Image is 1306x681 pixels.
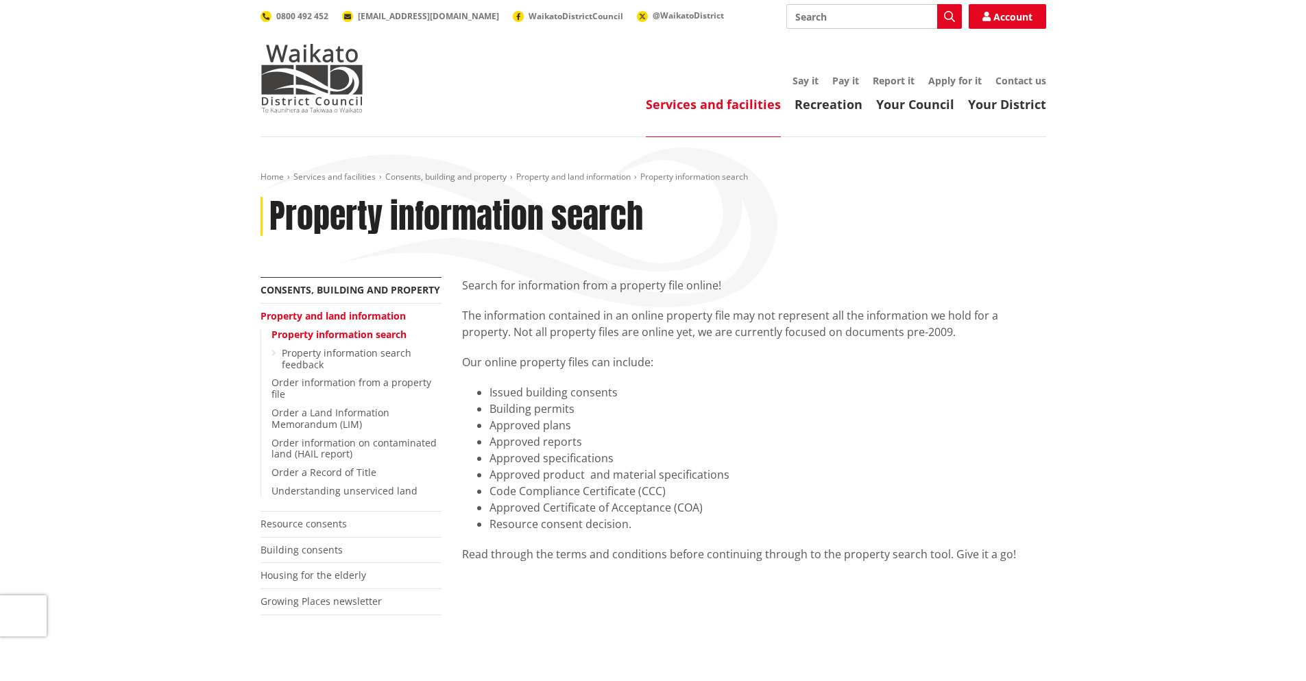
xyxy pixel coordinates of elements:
[462,307,1046,340] p: The information contained in an online property file may not represent all the information we hol...
[489,417,1046,433] li: Approved plans
[282,346,411,371] a: Property information search feedback
[261,44,363,112] img: Waikato District Council - Te Kaunihera aa Takiwaa o Waikato
[462,546,1046,562] div: Read through the terms and conditions before continuing through to the property search tool. Give...
[489,433,1046,450] li: Approved reports
[832,74,859,87] a: Pay it
[995,74,1046,87] a: Contact us
[489,499,1046,516] li: Approved Certificate of Acceptance (COA)
[793,74,819,87] a: Say it
[261,171,284,182] a: Home
[462,355,653,370] span: Our online property files can include:
[261,517,347,530] a: Resource consents
[786,4,962,29] input: Search input
[276,10,328,22] span: 0800 492 452
[646,96,781,112] a: Services and facilities
[928,74,982,87] a: Apply for it
[261,10,328,22] a: 0800 492 452
[261,595,382,608] a: Growing Places newsletter
[271,484,418,497] a: Understanding unserviced land
[795,96,862,112] a: Recreation
[489,466,1046,483] li: Approved product and material specifications
[261,543,343,556] a: Building consents
[271,406,389,431] a: Order a Land Information Memorandum (LIM)
[342,10,499,22] a: [EMAIL_ADDRESS][DOMAIN_NAME]
[269,197,643,237] h1: Property information search
[271,328,407,341] a: Property information search
[489,384,1046,401] li: Issued building consents
[516,171,631,182] a: Property and land information
[271,436,437,461] a: Order information on contaminated land (HAIL report)
[489,401,1046,417] li: Building permits
[489,450,1046,466] li: Approved specifications
[969,4,1046,29] a: Account
[293,171,376,182] a: Services and facilities
[489,516,1046,532] li: Resource consent decision.
[271,376,431,401] a: Order information from a property file
[640,171,748,182] span: Property information search
[261,171,1046,183] nav: breadcrumb
[358,10,499,22] span: [EMAIL_ADDRESS][DOMAIN_NAME]
[873,74,915,87] a: Report it
[876,96,954,112] a: Your Council
[261,283,440,296] a: Consents, building and property
[271,466,376,479] a: Order a Record of Title
[513,10,623,22] a: WaikatoDistrictCouncil
[385,171,507,182] a: Consents, building and property
[968,96,1046,112] a: Your District
[261,569,366,582] a: Housing for the elderly
[489,483,1046,499] li: Code Compliance Certificate (CCC)
[653,10,724,21] span: @WaikatoDistrict
[462,277,1046,294] p: Search for information from a property file online!
[637,10,724,21] a: @WaikatoDistrict
[529,10,623,22] span: WaikatoDistrictCouncil
[261,309,406,322] a: Property and land information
